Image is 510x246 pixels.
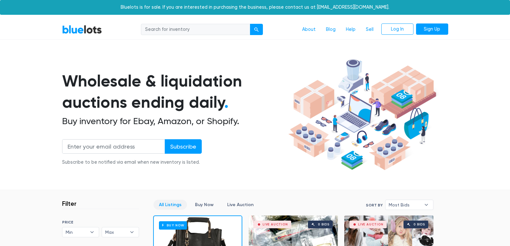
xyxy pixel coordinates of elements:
[413,223,425,226] div: 0 bids
[105,227,126,237] span: Max
[286,56,439,173] img: hero-ee84e7d0318cb26816c560f6b4441b76977f77a177738b4e94f68c95b2b83dbb.png
[389,200,421,210] span: Most Bids
[62,220,139,224] h6: PRICE
[321,23,341,36] a: Blog
[62,159,202,166] div: Subscribe to be notified via email when new inventory is listed.
[222,200,259,210] a: Live Auction
[224,93,228,112] span: .
[153,200,187,210] a: All Listings
[263,223,288,226] div: Live Auction
[361,23,379,36] a: Sell
[62,25,102,34] a: BlueLots
[159,221,187,229] h6: Buy Now
[190,200,219,210] a: Buy Now
[318,223,329,226] div: 0 bids
[125,227,139,237] b: ▾
[416,23,448,35] a: Sign Up
[62,139,165,154] input: Enter your email address
[85,227,99,237] b: ▾
[141,24,250,35] input: Search for inventory
[62,116,286,127] h2: Buy inventory for Ebay, Amazon, or Shopify.
[62,200,77,207] h3: Filter
[341,23,361,36] a: Help
[420,200,433,210] b: ▾
[297,23,321,36] a: About
[358,223,384,226] div: Live Auction
[66,227,87,237] span: Min
[62,70,286,113] h1: Wholesale & liquidation auctions ending daily
[381,23,413,35] a: Log In
[366,202,383,208] label: Sort By
[165,139,202,154] input: Subscribe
